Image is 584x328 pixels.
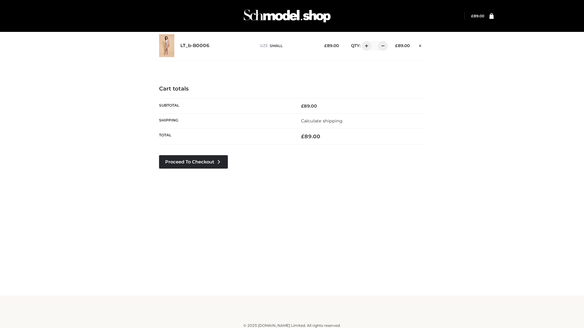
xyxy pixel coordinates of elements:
a: Proceed to Checkout [159,155,228,169]
span: £ [395,43,398,48]
th: Subtotal [159,98,292,113]
h4: Cart totals [159,86,425,92]
img: Schmodel Admin 964 [242,4,333,28]
p: size : [260,43,315,49]
span: £ [471,14,474,18]
span: £ [301,103,304,109]
span: £ [324,43,327,48]
th: Total [159,128,292,145]
bdi: 89.00 [301,133,320,139]
a: LT_b-B0006 [180,43,210,49]
bdi: 89.00 [301,103,317,109]
span: £ [301,133,304,139]
a: Calculate shipping [301,118,342,124]
div: QTY: [345,41,386,51]
th: Shipping [159,113,292,128]
a: £89.00 [471,14,484,18]
a: Remove this item [416,41,425,49]
bdi: 89.00 [324,43,339,48]
span: SMALL [270,43,283,48]
bdi: 89.00 [395,43,410,48]
bdi: 89.00 [471,14,484,18]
